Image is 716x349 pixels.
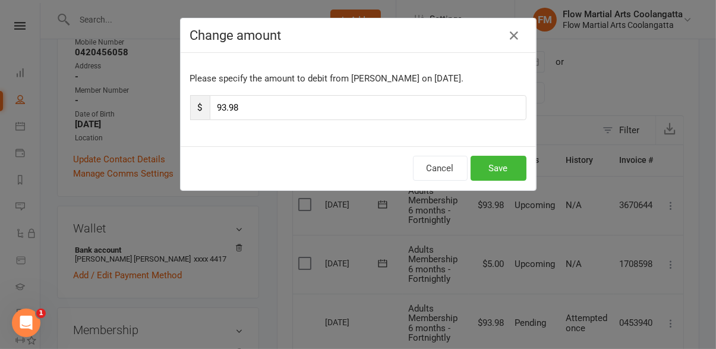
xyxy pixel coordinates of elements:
[190,95,210,120] span: $
[190,28,526,43] h4: Change amount
[505,26,524,45] button: Close
[190,71,526,86] p: Please specify the amount to debit from [PERSON_NAME] on [DATE].
[413,156,468,181] button: Cancel
[36,309,46,318] span: 1
[12,309,40,337] iframe: Intercom live chat
[471,156,526,181] button: Save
